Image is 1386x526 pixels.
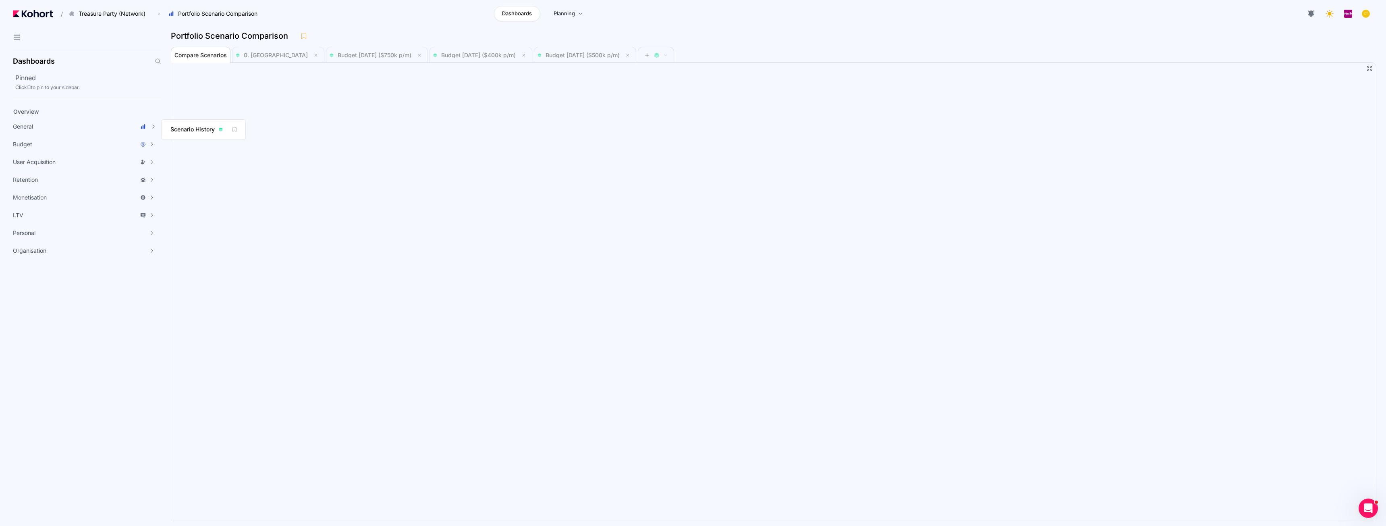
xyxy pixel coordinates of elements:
[13,58,55,65] h2: Dashboards
[546,52,620,58] span: Budget [DATE] ($500k p/m)
[13,247,46,255] span: Organisation
[54,10,63,18] span: /
[164,7,266,21] button: Portfolio Scenario Comparison
[441,52,516,58] span: Budget [DATE] ($400k p/m)
[13,158,56,166] span: User Acquisition
[494,6,540,21] a: Dashboards
[168,124,225,135] a: Scenario History
[178,10,257,18] span: Portfolio Scenario Comparison
[554,10,575,18] span: Planning
[79,10,145,18] span: Treasure Party (Network)
[1366,65,1373,72] button: Fullscreen
[545,6,591,21] a: Planning
[170,125,215,133] span: Scenario History
[1359,499,1378,518] iframe: Intercom live chat
[13,211,23,219] span: LTV
[10,106,147,118] a: Overview
[13,108,39,115] span: Overview
[15,84,161,91] div: Click to pin to your sidebar.
[64,7,154,21] button: Treasure Party (Network)
[244,52,308,58] span: 0. [GEOGRAPHIC_DATA]
[15,73,161,83] h2: Pinned
[13,229,35,237] span: Personal
[13,193,47,202] span: Monetisation
[13,176,38,184] span: Retention
[1344,10,1352,18] img: logo_PlayQ_20230721100321046856.png
[174,52,227,58] span: Compare Scenarios
[338,52,411,58] span: Budget [DATE] ($750k p/m)
[171,32,293,40] h3: Portfolio Scenario Comparison
[13,10,53,17] img: Kohort logo
[13,140,32,148] span: Budget
[13,123,33,131] span: General
[502,10,532,18] span: Dashboards
[156,10,162,17] span: ›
